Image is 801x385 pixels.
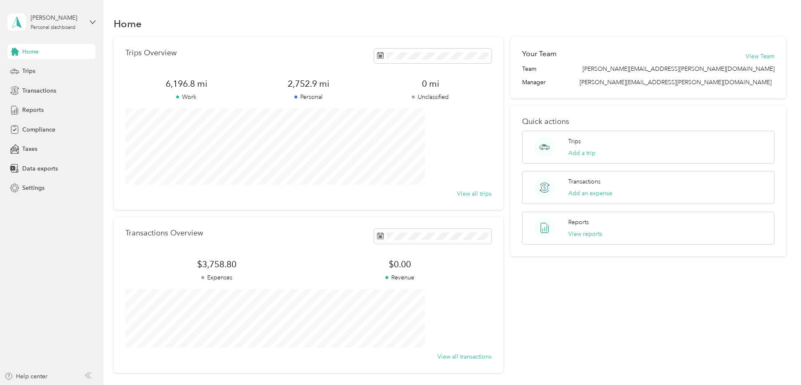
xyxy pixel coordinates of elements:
span: Home [22,47,39,56]
p: Trips Overview [125,49,177,57]
span: Team [522,65,536,73]
p: Quick actions [522,117,775,126]
span: Data exports [22,164,58,173]
span: Manager [522,78,546,87]
p: Transactions Overview [125,229,203,238]
p: Revenue [308,273,491,282]
span: Taxes [22,145,37,153]
p: Expenses [125,273,308,282]
p: Unclassified [369,93,492,101]
button: View all trips [457,189,492,198]
button: Add a trip [568,149,596,158]
span: Trips [22,67,35,75]
p: Trips [568,137,581,146]
span: [PERSON_NAME][EMAIL_ADDRESS][PERSON_NAME][DOMAIN_NAME] [583,65,775,73]
button: View Team [746,52,775,61]
div: [PERSON_NAME] [31,13,83,22]
span: Transactions [22,86,56,95]
p: Personal [247,93,369,101]
p: Reports [568,218,589,227]
p: Work [125,93,247,101]
button: Help center [5,372,47,381]
span: $0.00 [308,258,491,270]
p: Transactions [568,177,601,186]
span: 6,196.8 mi [125,78,247,90]
span: Compliance [22,125,55,134]
span: $3,758.80 [125,258,308,270]
button: View all transactions [437,352,492,361]
iframe: Everlance-gr Chat Button Frame [754,338,801,385]
h1: Home [114,19,142,28]
div: Personal dashboard [31,25,75,30]
h2: Your Team [522,49,557,59]
button: Add an expense [568,189,612,198]
button: View reports [568,230,602,238]
span: Reports [22,106,44,114]
span: 2,752.9 mi [247,78,369,90]
span: Settings [22,183,44,192]
span: [PERSON_NAME][EMAIL_ADDRESS][PERSON_NAME][DOMAIN_NAME] [580,79,772,86]
span: 0 mi [369,78,492,90]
